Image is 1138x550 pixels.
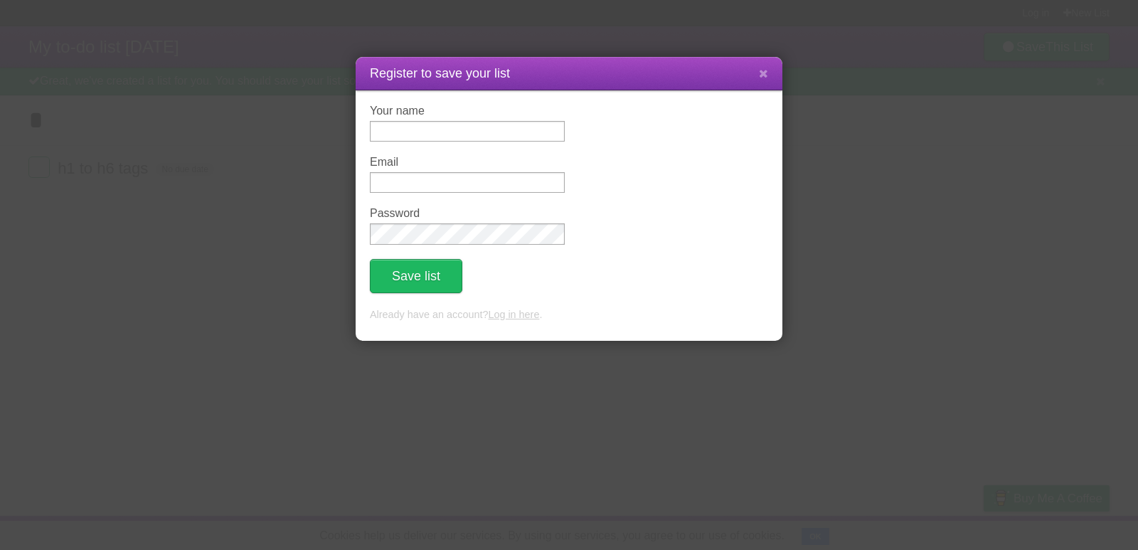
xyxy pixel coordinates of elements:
label: Password [370,207,565,220]
a: Log in here [488,309,539,320]
label: Your name [370,105,565,117]
p: Already have an account? . [370,307,768,323]
label: Email [370,156,565,169]
button: Save list [370,259,462,293]
h1: Register to save your list [370,64,768,83]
